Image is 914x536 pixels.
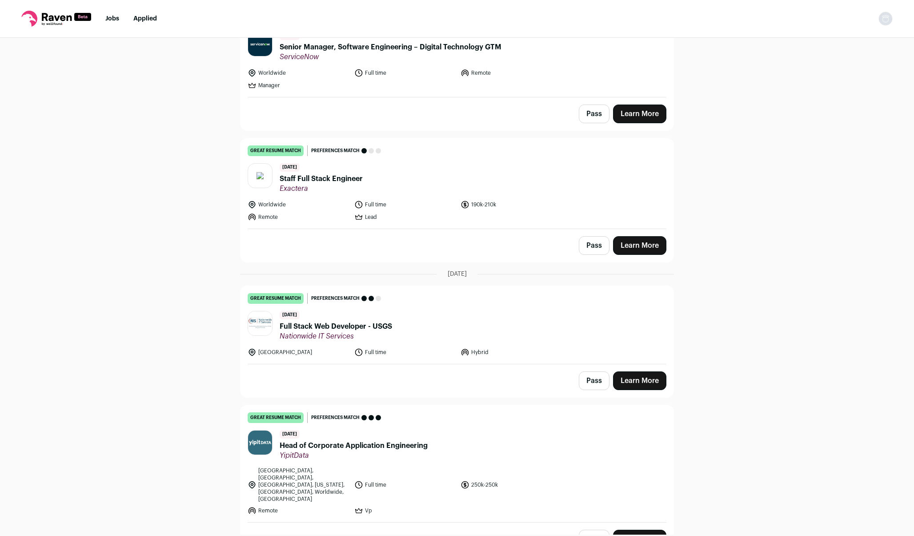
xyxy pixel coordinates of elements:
a: Applied [133,16,157,22]
a: great resume match Preferences match [DATE] Full Stack Web Developer - USGS Nationwide IT Service... [241,286,673,364]
li: [GEOGRAPHIC_DATA] [248,348,349,357]
img: bf011f9890f908dd5c39c394ae6590587ce80d6eb7266e72b4b1425e9dda4310.svg [257,172,264,179]
a: Learn More [613,105,666,123]
a: good resume match Preferences match [DATE] Senior Manager, Software Engineering – Digital Technol... [241,7,673,97]
span: Preferences match [311,294,360,303]
button: Pass [579,236,609,255]
span: Senior Manager, Software Engineering – Digital Technology GTM [280,42,501,52]
span: Staff Full Stack Engineer [280,173,363,184]
div: great resume match [248,293,304,304]
li: Vp [354,506,456,515]
li: Worldwide [248,200,349,209]
a: Learn More [613,236,666,255]
li: Manager [248,81,349,90]
span: ServiceNow [280,52,501,61]
span: [DATE] [280,430,300,439]
span: Preferences match [311,413,360,422]
button: Open dropdown [878,12,893,26]
span: [DATE] [280,311,300,319]
div: great resume match [248,412,304,423]
a: Jobs [105,16,119,22]
li: Full time [354,467,456,503]
span: Head of Corporate Application Engineering [280,440,428,451]
span: Full Stack Web Developer - USGS [280,321,392,332]
button: Pass [579,105,609,123]
li: Full time [354,348,456,357]
img: nopic.png [878,12,893,26]
div: great resume match [248,145,304,156]
li: 190k-210k [461,200,562,209]
li: Lead [354,213,456,222]
li: Full time [354,69,456,77]
a: Learn More [613,371,666,390]
img: 29f85fd8b287e9f664a2b1c097d31c015b81325739a916a8fbde7e2e4cbfa6b3.jpg [248,32,272,56]
li: Remote [248,506,349,515]
span: [DATE] [448,270,467,278]
li: Worldwide [248,69,349,77]
span: Exactera [280,184,363,193]
li: Remote [461,69,562,77]
a: great resume match Preferences match [DATE] Head of Corporate Application Engineering YipitData [... [241,405,673,522]
img: 8b250fd45368ab0fab3d48cbe3cf770bd3b92de6c6b99001af1a42694c296b5c [248,431,272,455]
li: Remote [248,213,349,222]
span: [DATE] [280,163,300,172]
a: great resume match Preferences match [DATE] Staff Full Stack Engineer Exactera Worldwide Full tim... [241,138,673,229]
span: Nationwide IT Services [280,332,392,341]
li: Hybrid [461,348,562,357]
button: Pass [579,371,609,390]
li: [GEOGRAPHIC_DATA], [GEOGRAPHIC_DATA], [GEOGRAPHIC_DATA], [US_STATE], [GEOGRAPHIC_DATA], Worldwide... [248,467,349,503]
span: YipitData [280,451,428,460]
img: 2b1ab49263526915d82796aefca0151d539489e77ba7ce745cb8b1e800a77c3c.jpg [248,311,272,335]
span: Preferences match [311,146,360,155]
li: 250k-250k [461,467,562,503]
li: Full time [354,200,456,209]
